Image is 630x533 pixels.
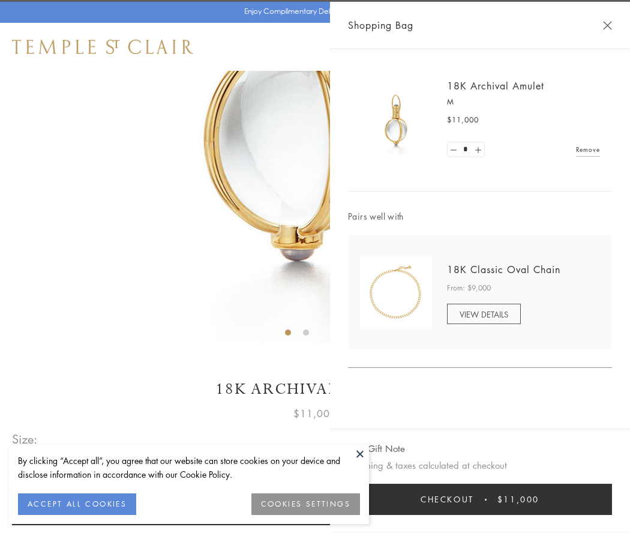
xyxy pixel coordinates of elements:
[576,143,600,156] a: Remove
[348,17,413,33] span: Shopping Bag
[360,84,432,156] img: 18K Archival Amulet
[447,96,600,108] p: M
[12,40,193,54] img: Temple St. Clair
[447,304,521,324] a: VIEW DETAILS
[348,441,405,456] button: Add Gift Note
[251,493,360,515] button: COOKIES SETTINGS
[348,458,612,473] p: Shipping & taxes calculated at checkout
[18,454,360,481] div: By clicking “Accept all”, you agree that our website can store cookies on your device and disclos...
[348,209,612,223] span: Pairs well with
[360,256,432,328] img: N88865-OV18
[447,79,544,92] a: 18K Archival Amulet
[603,21,612,30] button: Close Shopping Bag
[421,493,474,506] span: Checkout
[472,142,484,157] a: Set quantity to 2
[447,263,560,276] a: 18K Classic Oval Chain
[244,5,380,17] p: Enjoy Complimentary Delivery & Returns
[12,379,618,400] h1: 18K Archival Amulet
[348,484,612,515] button: Checkout $11,000
[460,309,508,320] span: VIEW DETAILS
[18,493,136,515] button: ACCEPT ALL COOKIES
[447,282,491,294] span: From: $9,000
[448,142,460,157] a: Set quantity to 0
[293,406,337,421] span: $11,000
[497,493,539,506] span: $11,000
[12,429,38,449] span: Size:
[447,114,479,126] span: $11,000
